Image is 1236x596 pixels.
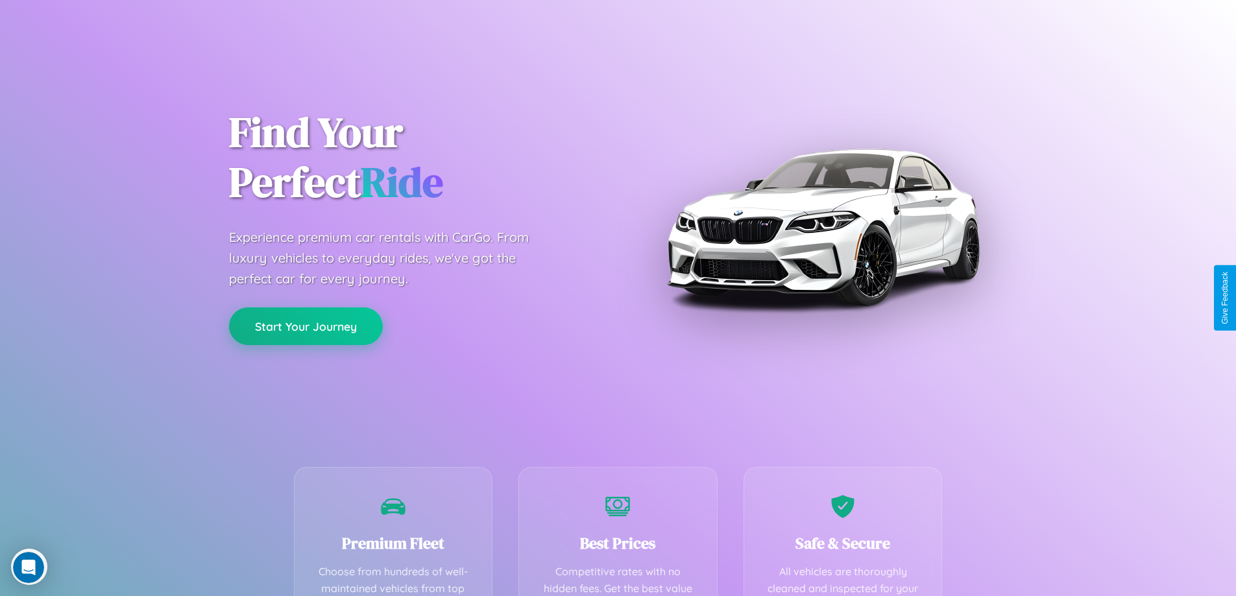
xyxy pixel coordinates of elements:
img: Premium BMW car rental vehicle [660,65,985,389]
p: Experience premium car rentals with CarGo. From luxury vehicles to everyday rides, we've got the ... [229,227,553,289]
button: Start Your Journey [229,307,383,345]
iframe: Intercom live chat [13,552,44,583]
iframe: Intercom live chat discovery launcher [11,549,47,585]
h1: Find Your Perfect [229,108,599,208]
h3: Best Prices [539,532,697,554]
h3: Safe & Secure [764,532,923,554]
span: Ride [361,154,443,210]
div: Give Feedback [1220,272,1230,324]
h3: Premium Fleet [314,532,473,554]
